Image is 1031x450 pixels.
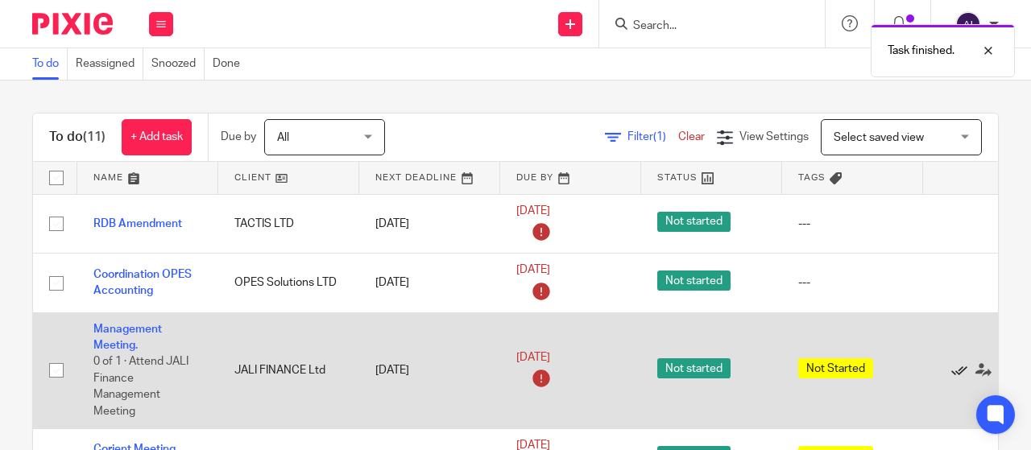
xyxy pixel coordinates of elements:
a: Reassigned [76,48,143,80]
a: + Add task [122,119,192,155]
td: [DATE] [359,194,500,254]
a: Coordination OPES Accounting [93,269,192,296]
span: [DATE] [516,264,550,275]
a: Management Meeting. [93,324,162,351]
div: --- [798,216,907,232]
span: Tags [798,173,826,182]
span: 0 of 1 · Attend JALI Finance Management Meeting [93,357,188,418]
span: (1) [653,131,666,142]
td: JALI FINANCE Ltd [218,312,359,428]
a: Mark as done [951,362,975,378]
span: View Settings [739,131,809,142]
span: [DATE] [516,352,550,363]
img: svg%3E [955,11,981,37]
span: Filter [627,131,678,142]
td: TACTIS LTD [218,194,359,254]
span: All [277,132,289,143]
p: Due by [221,129,256,145]
h1: To do [49,129,106,146]
span: Not started [657,212,731,232]
a: Clear [678,131,705,142]
span: Select saved view [834,132,924,143]
td: [DATE] [359,312,500,428]
span: Not Started [798,358,873,378]
a: RDB Amendment [93,218,182,229]
td: OPES Solutions LTD [218,254,359,313]
p: Task finished. [888,43,954,59]
span: (11) [83,130,106,143]
a: Done [213,48,248,80]
span: Not started [657,270,731,291]
td: [DATE] [359,254,500,313]
img: Pixie [32,13,113,35]
a: Snoozed [151,48,205,80]
span: Not started [657,358,731,378]
a: To do [32,48,68,80]
div: --- [798,275,907,291]
span: [DATE] [516,205,550,217]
